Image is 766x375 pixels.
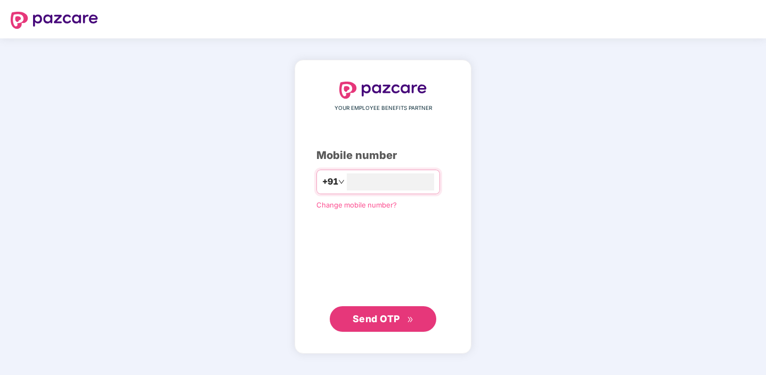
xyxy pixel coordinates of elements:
[339,82,427,99] img: logo
[335,104,432,113] span: YOUR EMPLOYEE BENEFITS PARTNER
[407,316,414,323] span: double-right
[11,12,98,29] img: logo
[322,175,338,188] span: +91
[316,201,397,209] a: Change mobile number?
[353,313,400,324] span: Send OTP
[338,179,345,185] span: down
[316,147,450,164] div: Mobile number
[330,306,436,332] button: Send OTPdouble-right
